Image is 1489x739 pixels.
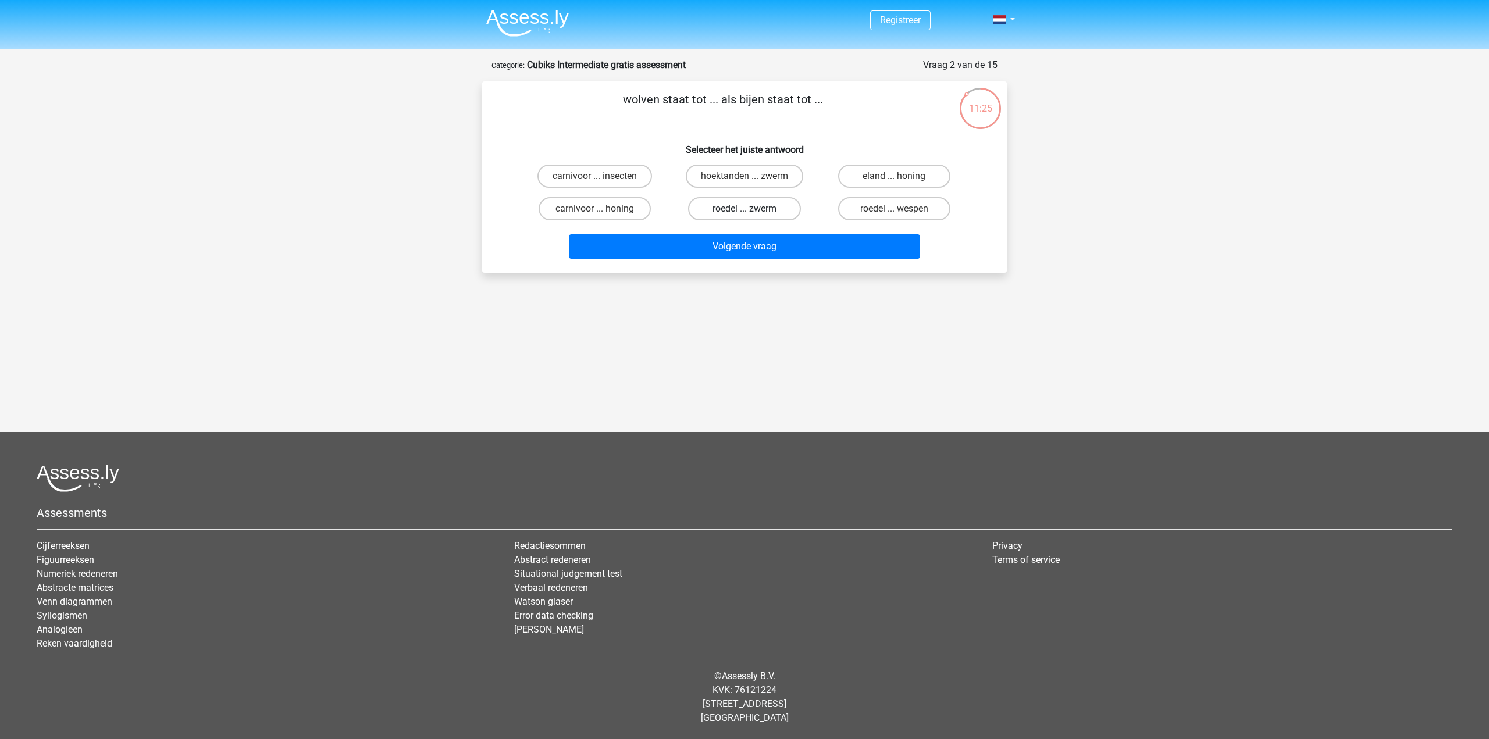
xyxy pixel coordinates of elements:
a: Analogieen [37,624,83,635]
h5: Assessments [37,506,1452,520]
a: Registreer [880,15,921,26]
img: Assessly [486,9,569,37]
div: Vraag 2 van de 15 [923,58,998,72]
a: Abstracte matrices [37,582,113,593]
p: wolven staat tot ... als bijen staat tot ... [501,91,945,126]
a: Privacy [992,540,1023,551]
a: Figuurreeksen [37,554,94,565]
label: roedel ... zwerm [688,197,800,220]
label: eland ... honing [838,165,950,188]
a: Cijferreeksen [37,540,90,551]
a: Assessly B.V. [722,670,775,681]
a: Abstract redeneren [514,554,591,565]
a: Venn diagrammen [37,596,112,607]
a: Verbaal redeneren [514,582,588,593]
a: Reken vaardigheid [37,638,112,649]
label: carnivoor ... honing [539,197,651,220]
label: roedel ... wespen [838,197,950,220]
div: © KVK: 76121224 [STREET_ADDRESS] [GEOGRAPHIC_DATA] [28,660,1461,734]
a: [PERSON_NAME] [514,624,584,635]
a: Redactiesommen [514,540,586,551]
button: Volgende vraag [569,234,921,259]
a: Watson glaser [514,596,573,607]
label: hoektanden ... zwerm [686,165,803,188]
a: Terms of service [992,554,1060,565]
label: carnivoor ... insecten [537,165,652,188]
h6: Selecteer het juiste antwoord [501,135,988,155]
a: Situational judgement test [514,568,622,579]
a: Error data checking [514,610,593,621]
a: Syllogismen [37,610,87,621]
small: Categorie: [491,61,525,70]
img: Assessly logo [37,465,119,492]
a: Numeriek redeneren [37,568,118,579]
div: 11:25 [959,87,1002,116]
strong: Cubiks Intermediate gratis assessment [527,59,686,70]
